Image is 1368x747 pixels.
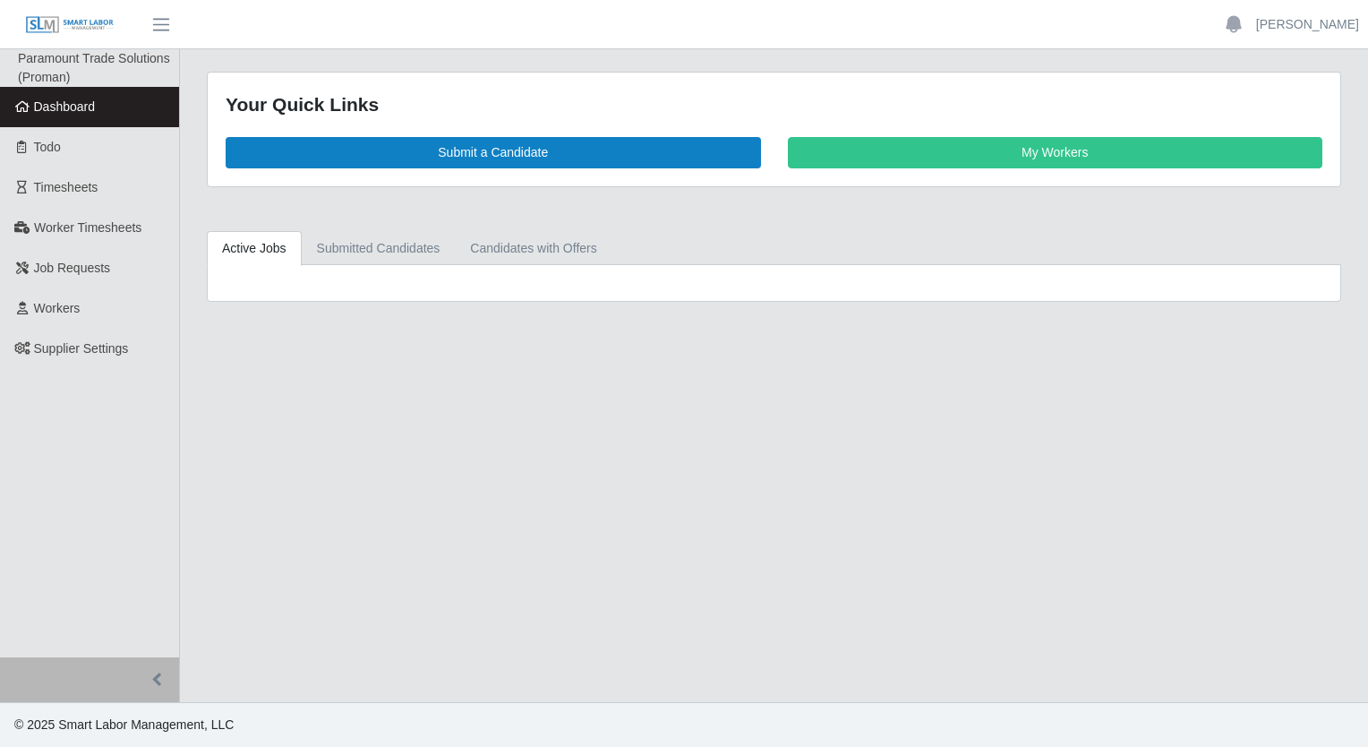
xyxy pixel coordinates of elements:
[34,180,98,194] span: Timesheets
[226,137,761,168] a: Submit a Candidate
[14,717,234,732] span: © 2025 Smart Labor Management, LLC
[34,301,81,315] span: Workers
[788,137,1323,168] a: My Workers
[25,15,115,35] img: SLM Logo
[34,261,111,275] span: Job Requests
[302,231,456,266] a: Submitted Candidates
[207,231,302,266] a: Active Jobs
[34,140,61,154] span: Todo
[34,341,129,356] span: Supplier Settings
[34,220,141,235] span: Worker Timesheets
[455,231,611,266] a: Candidates with Offers
[226,90,1322,119] div: Your Quick Links
[1256,15,1359,34] a: [PERSON_NAME]
[18,51,170,84] span: Paramount Trade Solutions (Proman)
[34,99,96,114] span: Dashboard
